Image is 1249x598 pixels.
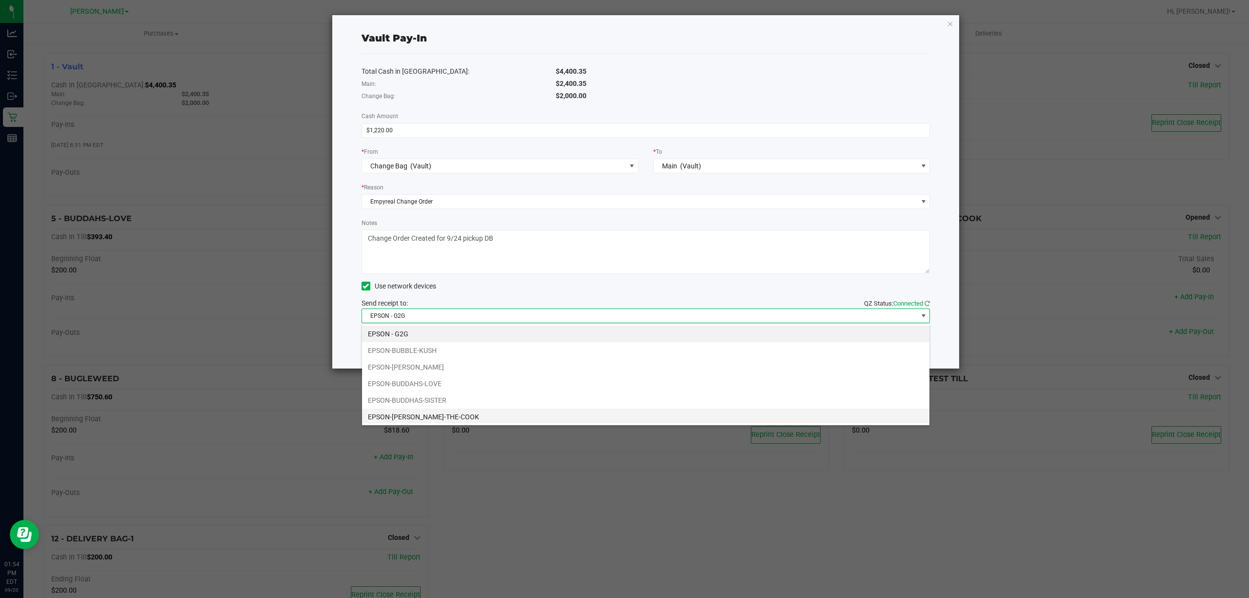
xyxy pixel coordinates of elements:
span: Change Bag: [362,93,395,100]
span: EPSON - G2G [362,309,918,323]
li: EPSON-BUBBLE-KUSH [362,342,929,359]
li: EPSON-[PERSON_NAME]-THE-COOK [362,409,929,425]
span: QZ Status: [864,300,930,307]
li: EPSON-[PERSON_NAME] [362,359,929,375]
span: (Vault) [410,162,431,170]
iframe: Resource center [10,520,39,549]
span: Change Bag [370,162,407,170]
span: $2,000.00 [556,92,586,100]
span: Total Cash in [GEOGRAPHIC_DATA]: [362,67,469,75]
label: Use network devices [362,281,436,291]
span: Main: [362,81,376,87]
span: Send receipt to: [362,299,408,307]
span: $2,400.35 [556,80,586,87]
label: From [362,147,378,156]
div: Vault Pay-In [362,31,427,45]
label: Reason [362,183,383,192]
span: Main [662,162,677,170]
span: Connected [893,300,923,307]
li: EPSON-BUDDAHS-LOVE [362,375,929,392]
li: EPSON - G2G [362,326,929,342]
span: Cash Amount [362,113,398,120]
label: To [653,147,662,156]
li: EPSON-BUDDHAS-SISTER [362,392,929,409]
span: $4,400.35 [556,67,586,75]
label: Notes [362,219,377,227]
span: (Vault) [680,162,701,170]
span: Empyreal Change Order [362,195,918,208]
